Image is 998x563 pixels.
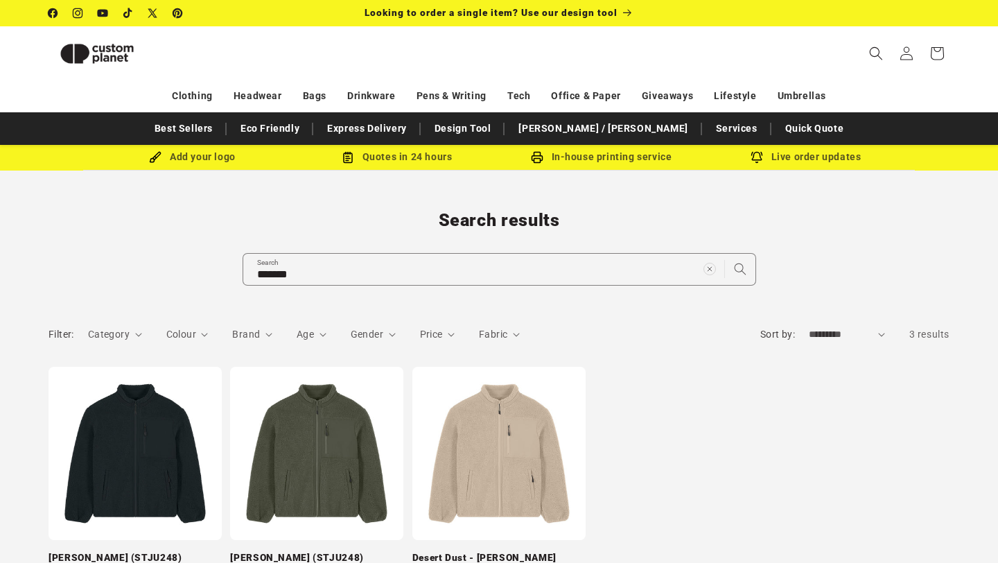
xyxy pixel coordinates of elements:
[861,38,891,69] summary: Search
[49,32,146,76] img: Custom Planet
[778,84,826,108] a: Umbrellas
[351,327,396,342] summary: Gender (0 selected)
[297,327,326,342] summary: Age (0 selected)
[511,116,694,141] a: [PERSON_NAME] / [PERSON_NAME]
[232,329,260,340] span: Brand
[760,329,795,340] label: Sort by:
[507,84,530,108] a: Tech
[303,84,326,108] a: Bags
[49,209,949,232] h1: Search results
[725,254,755,284] button: Search
[88,327,142,342] summary: Category (0 selected)
[166,329,196,340] span: Colour
[778,116,851,141] a: Quick Quote
[703,148,908,166] div: Live order updates
[709,116,764,141] a: Services
[351,329,383,340] span: Gender
[909,329,949,340] span: 3 results
[347,84,395,108] a: Drinkware
[148,116,220,141] a: Best Sellers
[642,84,693,108] a: Giveaways
[479,329,507,340] span: Fabric
[929,496,998,563] iframe: Chat Widget
[420,327,455,342] summary: Price
[320,116,414,141] a: Express Delivery
[166,327,209,342] summary: Colour (0 selected)
[172,84,213,108] a: Clothing
[694,254,725,284] button: Clear search term
[428,116,498,141] a: Design Tool
[714,84,756,108] a: Lifestyle
[234,116,306,141] a: Eco Friendly
[751,151,763,164] img: Order updates
[342,151,354,164] img: Order Updates Icon
[417,84,487,108] a: Pens & Writing
[551,84,620,108] a: Office & Paper
[420,329,443,340] span: Price
[149,151,161,164] img: Brush Icon
[365,7,618,18] span: Looking to order a single item? Use our design tool
[44,26,193,80] a: Custom Planet
[499,148,703,166] div: In-house printing service
[531,151,543,164] img: In-house printing
[90,148,295,166] div: Add your logo
[234,84,282,108] a: Headwear
[297,329,314,340] span: Age
[479,327,520,342] summary: Fabric (0 selected)
[295,148,499,166] div: Quotes in 24 hours
[88,329,130,340] span: Category
[232,327,272,342] summary: Brand (0 selected)
[49,327,74,342] h2: Filter:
